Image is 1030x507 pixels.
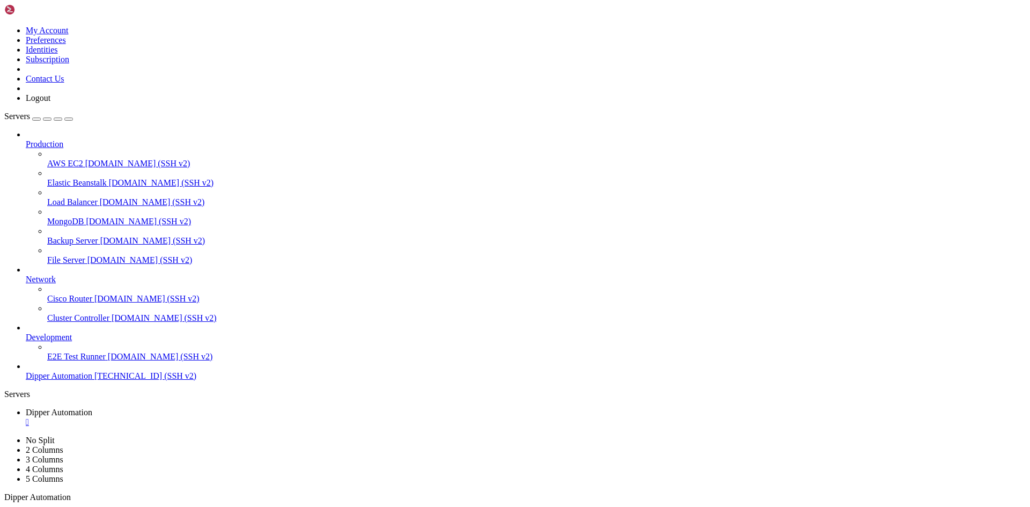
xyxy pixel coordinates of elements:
[47,217,84,226] span: MongoDB
[85,159,190,168] span: [DOMAIN_NAME] (SSH v2)
[47,284,1026,304] li: Cisco Router [DOMAIN_NAME] (SSH v2)
[4,493,71,502] span: Dipper Automation
[4,13,9,23] div: (0, 1)
[26,26,69,35] a: My Account
[47,255,1026,265] a: File Server [DOMAIN_NAME] (SSH v2)
[47,236,1026,246] a: Backup Server [DOMAIN_NAME] (SSH v2)
[26,275,1026,284] a: Network
[86,217,191,226] span: [DOMAIN_NAME] (SSH v2)
[26,371,1026,381] a: Dipper Automation [TECHNICAL_ID] (SSH v2)
[47,313,109,322] span: Cluster Controller
[109,178,214,187] span: [DOMAIN_NAME] (SSH v2)
[47,159,1026,168] a: AWS EC2 [DOMAIN_NAME] (SSH v2)
[47,294,92,303] span: Cisco Router
[26,35,66,45] a: Preferences
[47,294,1026,304] a: Cisco Router [DOMAIN_NAME] (SSH v2)
[26,436,55,445] a: No Split
[26,408,92,417] span: Dipper Automation
[47,226,1026,246] li: Backup Server [DOMAIN_NAME] (SSH v2)
[26,333,1026,342] a: Development
[26,362,1026,381] li: Dipper Automation [TECHNICAL_ID] (SSH v2)
[26,323,1026,362] li: Development
[4,4,66,15] img: Shellngn
[112,313,217,322] span: [DOMAIN_NAME] (SSH v2)
[47,168,1026,188] li: Elastic Beanstalk [DOMAIN_NAME] (SSH v2)
[26,333,72,342] span: Development
[100,197,205,207] span: [DOMAIN_NAME] (SSH v2)
[94,371,196,380] span: [TECHNICAL_ID] (SSH v2)
[47,217,1026,226] a: MongoDB [DOMAIN_NAME] (SSH v2)
[47,304,1026,323] li: Cluster Controller [DOMAIN_NAME] (SSH v2)
[26,139,1026,149] a: Production
[47,313,1026,323] a: Cluster Controller [DOMAIN_NAME] (SSH v2)
[94,294,200,303] span: [DOMAIN_NAME] (SSH v2)
[26,455,63,464] a: 3 Columns
[47,236,98,245] span: Backup Server
[4,112,30,121] span: Servers
[47,178,1026,188] a: Elastic Beanstalk [DOMAIN_NAME] (SSH v2)
[47,159,83,168] span: AWS EC2
[26,371,92,380] span: Dipper Automation
[47,178,107,187] span: Elastic Beanstalk
[26,275,56,284] span: Network
[47,188,1026,207] li: Load Balancer [DOMAIN_NAME] (SSH v2)
[26,45,58,54] a: Identities
[47,352,1026,362] a: E2E Test Runner [DOMAIN_NAME] (SSH v2)
[26,139,63,149] span: Production
[4,112,73,121] a: Servers
[47,197,1026,207] a: Load Balancer [DOMAIN_NAME] (SSH v2)
[47,246,1026,265] li: File Server [DOMAIN_NAME] (SSH v2)
[26,445,63,454] a: 2 Columns
[26,93,50,102] a: Logout
[4,4,891,13] x-row: Connecting [TECHNICAL_ID]...
[47,342,1026,362] li: E2E Test Runner [DOMAIN_NAME] (SSH v2)
[47,352,106,361] span: E2E Test Runner
[47,207,1026,226] li: MongoDB [DOMAIN_NAME] (SSH v2)
[26,55,69,64] a: Subscription
[87,255,193,264] span: [DOMAIN_NAME] (SSH v2)
[4,390,1026,399] div: Servers
[26,74,64,83] a: Contact Us
[26,130,1026,265] li: Production
[26,408,1026,427] a: Dipper Automation
[26,474,63,483] a: 5 Columns
[26,265,1026,323] li: Network
[47,197,98,207] span: Load Balancer
[26,465,63,474] a: 4 Columns
[100,236,205,245] span: [DOMAIN_NAME] (SSH v2)
[47,255,85,264] span: File Server
[47,149,1026,168] li: AWS EC2 [DOMAIN_NAME] (SSH v2)
[26,417,1026,427] a: 
[108,352,213,361] span: [DOMAIN_NAME] (SSH v2)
